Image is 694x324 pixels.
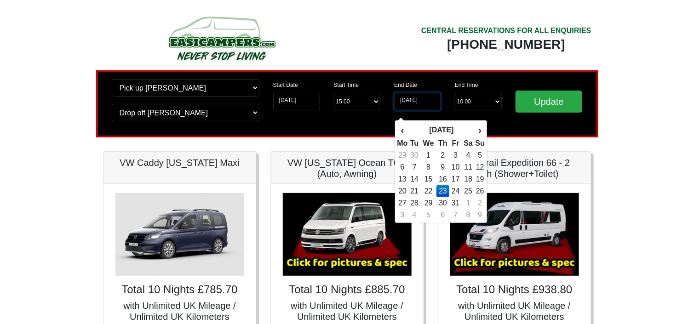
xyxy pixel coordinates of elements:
[475,197,485,209] td: 2
[394,81,417,89] label: End Date
[436,173,450,185] td: 16
[421,197,436,209] td: 29
[475,149,485,161] td: 5
[397,122,408,138] th: ‹
[394,93,441,110] input: Return Date
[421,25,591,36] div: CENTRAL RESERVATIONS FOR ALL ENQUIRIES
[449,149,462,161] td: 3
[134,13,309,63] img: campers-checkout-logo.png
[408,161,421,173] td: 7
[408,149,421,161] td: 30
[462,161,475,173] td: 11
[475,173,485,185] td: 19
[447,300,582,322] h5: with Unlimited UK Mileage / Unlimited UK Kilometers
[408,122,475,138] th: [DATE]
[113,283,247,296] h4: Total 10 Nights £785.70
[447,283,582,296] h4: Total 10 Nights £938.80
[421,137,436,149] th: We
[436,197,450,209] td: 30
[462,209,475,221] td: 8
[455,81,478,89] label: End Time
[113,300,247,322] h5: with Unlimited UK Mileage / Unlimited UK Kilometers
[397,209,408,221] td: 3
[283,193,412,276] img: VW California Ocean T6.1 (Auto, Awning)
[334,81,359,89] label: Start Time
[475,137,485,149] th: Su
[421,161,436,173] td: 8
[436,161,450,173] td: 9
[421,173,436,185] td: 15
[397,149,408,161] td: 29
[449,137,462,149] th: Fr
[449,161,462,173] td: 10
[449,173,462,185] td: 17
[447,157,582,179] h5: Auto-Trail Expedition 66 - 2 Berth (Shower+Toilet)
[397,161,408,173] td: 6
[397,137,408,149] th: Mo
[449,197,462,209] td: 31
[436,185,450,197] td: 23
[421,36,591,53] div: [PHONE_NUMBER]
[408,185,421,197] td: 21
[115,193,244,276] img: VW Caddy California Maxi
[397,197,408,209] td: 27
[475,122,485,138] th: ›
[449,185,462,197] td: 24
[408,197,421,209] td: 28
[436,137,450,149] th: Th
[462,173,475,185] td: 18
[462,137,475,149] th: Sa
[280,157,414,179] h5: VW [US_STATE] Ocean T6.1 (Auto, Awning)
[280,283,414,296] h4: Total 10 Nights £885.70
[397,173,408,185] td: 13
[475,161,485,173] td: 12
[273,81,298,89] label: Start Date
[436,149,450,161] td: 2
[408,137,421,149] th: Tu
[273,93,320,110] input: Start Date
[462,197,475,209] td: 1
[475,185,485,197] td: 26
[113,157,247,168] h5: VW Caddy [US_STATE] Maxi
[421,209,436,221] td: 5
[421,149,436,161] td: 1
[408,173,421,185] td: 14
[462,149,475,161] td: 4
[280,300,414,322] h5: with Unlimited UK Mileage / Unlimited UK Kilometers
[408,209,421,221] td: 4
[450,193,579,276] img: Auto-Trail Expedition 66 - 2 Berth (Shower+Toilet)
[475,209,485,221] td: 9
[516,91,583,113] input: Update
[449,209,462,221] td: 7
[436,209,450,221] td: 6
[397,185,408,197] td: 20
[421,185,436,197] td: 22
[462,185,475,197] td: 25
